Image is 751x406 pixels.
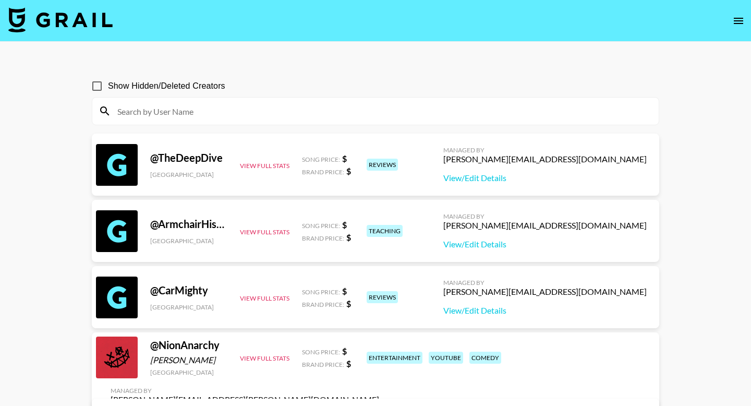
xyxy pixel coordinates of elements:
strong: $ [346,166,351,176]
input: Search by User Name [111,103,652,120]
span: Song Price: [302,348,340,356]
span: Show Hidden/Deleted Creators [108,80,225,92]
img: Grail Talent [8,7,113,32]
a: View/Edit Details [443,173,647,183]
div: [GEOGRAPHIC_DATA] [150,303,227,311]
button: open drawer [728,10,749,31]
span: Brand Price: [302,168,344,176]
strong: $ [346,232,351,242]
span: Brand Price: [302,361,344,368]
div: Managed By [443,146,647,154]
button: View Full Stats [240,228,289,236]
div: Managed By [111,387,379,395]
strong: $ [346,359,351,368]
div: @ CarMighty [150,284,227,297]
span: Song Price: [302,222,340,230]
div: comedy [469,352,501,364]
span: Song Price: [302,156,340,163]
button: View Full Stats [240,162,289,170]
div: Managed By [443,279,647,286]
div: [PERSON_NAME][EMAIL_ADDRESS][DOMAIN_NAME] [443,220,647,231]
div: @ TheDeepDive [150,151,227,164]
div: reviews [367,291,398,303]
div: entertainment [367,352,422,364]
div: [PERSON_NAME][EMAIL_ADDRESS][PERSON_NAME][DOMAIN_NAME] [111,395,379,405]
div: [GEOGRAPHIC_DATA] [150,368,227,376]
div: reviews [367,159,398,171]
strong: $ [342,346,347,356]
strong: $ [342,220,347,230]
button: View Full Stats [240,354,289,362]
a: View/Edit Details [443,305,647,316]
div: [GEOGRAPHIC_DATA] [150,237,227,245]
span: Brand Price: [302,234,344,242]
strong: $ [342,153,347,163]
div: teaching [367,225,403,237]
strong: $ [346,298,351,308]
div: [PERSON_NAME][EMAIL_ADDRESS][DOMAIN_NAME] [443,286,647,297]
a: View/Edit Details [443,239,647,249]
div: [GEOGRAPHIC_DATA] [150,171,227,178]
span: Song Price: [302,288,340,296]
div: @ NionAnarchy [150,339,227,352]
span: Brand Price: [302,301,344,308]
div: [PERSON_NAME][EMAIL_ADDRESS][DOMAIN_NAME] [443,154,647,164]
div: @ ArmchairHistorian [150,218,227,231]
div: [PERSON_NAME] [150,355,227,365]
strong: $ [342,286,347,296]
div: Managed By [443,212,647,220]
button: View Full Stats [240,294,289,302]
div: youtube [429,352,463,364]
